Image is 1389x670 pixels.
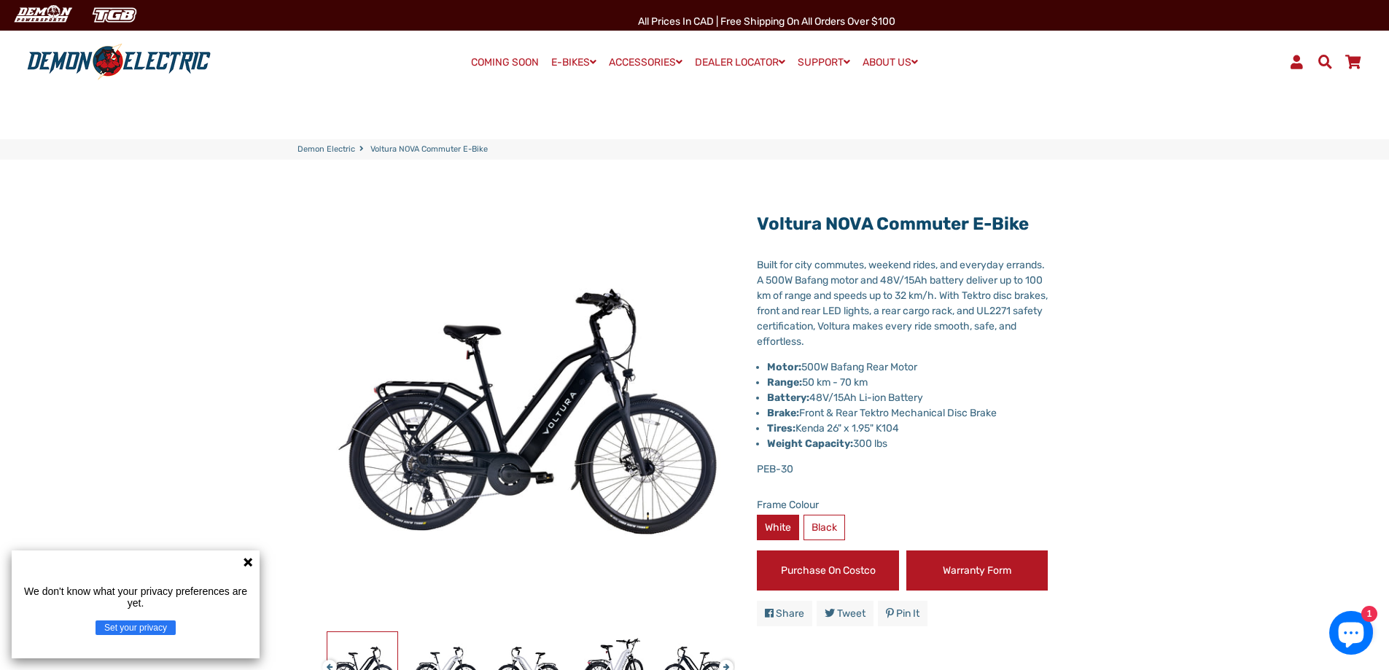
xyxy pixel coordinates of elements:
inbox-online-store-chat: Shopify online store chat [1325,611,1377,658]
span: 300 lbs [767,437,887,450]
strong: Brake: [767,407,799,419]
img: Demon Electric [7,3,77,27]
span: 50 km - 70 km [767,376,868,389]
span: 500W Bafang Rear Motor [801,361,917,373]
a: Warranty Form [906,550,1048,591]
span: 48V/15Ah Li-ion Battery [767,392,923,404]
a: SUPPORT [793,52,855,73]
strong: Weight Capacity: [767,437,853,450]
a: Purchase on Costco [757,550,899,591]
label: Black [804,515,845,540]
a: E-BIKES [546,52,602,73]
p: Built for city commutes, weekend rides, and everyday errands. A 500W Bafang motor and 48V/15Ah ba... [757,257,1048,349]
strong: Tires: [767,422,795,435]
label: Frame Colour [757,497,1048,513]
span: Pin it [896,607,919,620]
button: Previous [322,653,331,669]
button: Set your privacy [96,620,176,635]
a: Voltura NOVA Commuter e-Bike [757,214,1029,234]
span: Front & Rear Tektro Mechanical Disc Brake [767,407,997,419]
a: Demon Electric [297,144,355,156]
span: Share [776,607,804,620]
a: ABOUT US [857,52,923,73]
p: We don't know what your privacy preferences are yet. [17,585,254,609]
a: ACCESSORIES [604,52,688,73]
a: DEALER LOCATOR [690,52,790,73]
button: Next [719,653,728,669]
label: White [757,515,799,540]
span: Kenda 26" x 1.95" K104 [767,422,899,435]
img: TGB Canada [85,3,144,27]
strong: Motor: [767,361,801,373]
span: All Prices in CAD | Free shipping on all orders over $100 [638,15,895,28]
span: PEB-30 [757,463,793,475]
span: Voltura NOVA Commuter e-Bike [370,144,488,156]
span: Tweet [837,607,865,620]
a: COMING SOON [466,52,544,73]
strong: Range: [767,376,802,389]
strong: Battery: [767,392,809,404]
img: Demon Electric logo [22,43,216,81]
